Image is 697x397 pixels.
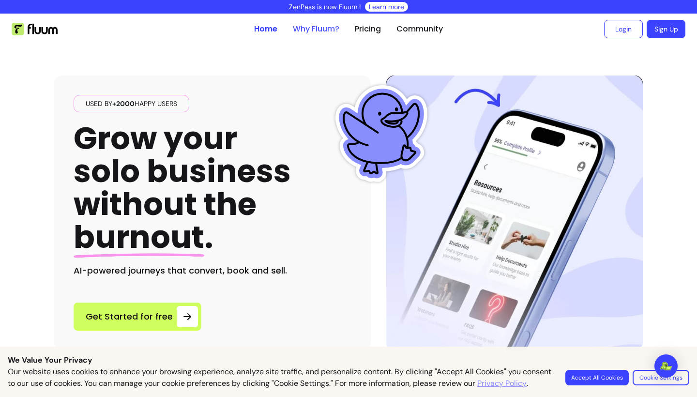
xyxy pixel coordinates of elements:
a: Pricing [355,23,381,35]
span: Get Started for free [86,310,173,323]
h1: Grow your solo business without the . [74,122,291,254]
a: Get Started for free [74,303,201,331]
a: Why Fluum? [293,23,339,35]
button: Cookie Settings [633,370,689,385]
div: Open Intercom Messenger [654,354,678,378]
img: Fluum Duck sticker [333,85,430,182]
h2: AI-powered journeys that convert, book and sell. [74,264,351,277]
span: burnout [74,215,204,259]
a: Login [604,20,643,38]
a: Community [396,23,443,35]
a: Privacy Policy [477,378,527,389]
a: Learn more [369,2,404,12]
span: +2000 [112,99,135,108]
a: Sign Up [647,20,685,38]
p: Our website uses cookies to enhance your browsing experience, analyze site traffic, and personali... [8,366,554,389]
img: Fluum Logo [12,23,58,35]
span: Used by happy users [82,99,181,108]
img: Hero [386,76,643,350]
button: Accept All Cookies [565,370,629,385]
p: ZenPass is now Fluum ! [289,2,361,12]
p: We Value Your Privacy [8,354,689,366]
a: Home [254,23,277,35]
